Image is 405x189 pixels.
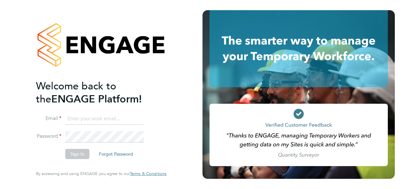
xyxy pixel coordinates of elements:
button: Forgot Password [94,149,138,159]
a: Terms & Conditions [130,171,167,176]
h2: ENGAGE Platform! [36,80,160,106]
span: Welcome back to the [36,80,116,105]
button: Sign In [65,149,89,159]
label: Password [36,133,61,140]
input: Enter your work email... [65,113,144,125]
span: By accessing and using ENGAGE you agree to our [36,171,167,176]
label: Email [36,115,61,122]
